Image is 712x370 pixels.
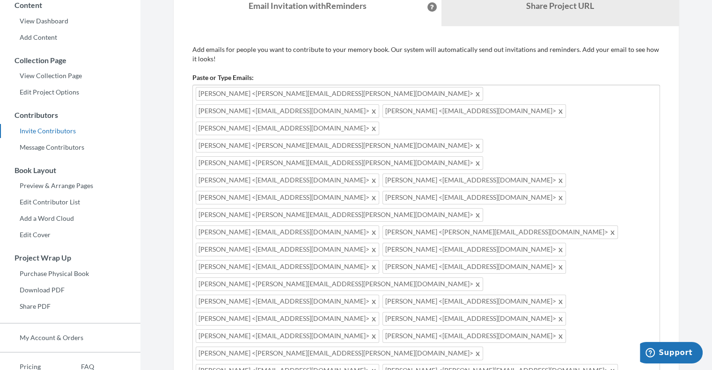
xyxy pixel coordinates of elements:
[196,295,379,308] span: [PERSON_NAME] <[EMAIL_ADDRESS][DOMAIN_NAME]>
[196,277,483,291] span: [PERSON_NAME] <[PERSON_NAME][EMAIL_ADDRESS][PERSON_NAME][DOMAIN_NAME]>
[382,329,566,343] span: [PERSON_NAME] <[EMAIL_ADDRESS][DOMAIN_NAME]>
[382,260,566,274] span: [PERSON_NAME] <[EMAIL_ADDRESS][DOMAIN_NAME]>
[196,243,379,256] span: [PERSON_NAME] <[EMAIL_ADDRESS][DOMAIN_NAME]>
[196,191,379,204] span: [PERSON_NAME] <[EMAIL_ADDRESS][DOMAIN_NAME]>
[0,1,140,9] h3: Content
[382,243,566,256] span: [PERSON_NAME] <[EMAIL_ADDRESS][DOMAIN_NAME]>
[192,73,254,82] label: Paste or Type Emails:
[382,225,618,239] span: [PERSON_NAME] <[PERSON_NAME][EMAIL_ADDRESS][DOMAIN_NAME]>
[196,329,379,343] span: [PERSON_NAME] <[EMAIL_ADDRESS][DOMAIN_NAME]>
[382,174,566,187] span: [PERSON_NAME] <[EMAIL_ADDRESS][DOMAIN_NAME]>
[196,174,379,187] span: [PERSON_NAME] <[EMAIL_ADDRESS][DOMAIN_NAME]>
[192,45,660,64] p: Add emails for people you want to contribute to your memory book. Our system will automatically s...
[196,347,483,360] span: [PERSON_NAME] <[PERSON_NAME][EMAIL_ADDRESS][PERSON_NAME][DOMAIN_NAME]>
[0,56,140,65] h3: Collection Page
[249,0,367,11] strong: Email Invitation with Reminders
[196,139,483,152] span: [PERSON_NAME] <[PERSON_NAME][EMAIL_ADDRESS][PERSON_NAME][DOMAIN_NAME]>
[382,295,566,308] span: [PERSON_NAME] <[EMAIL_ADDRESS][DOMAIN_NAME]>
[196,156,483,170] span: [PERSON_NAME] <[PERSON_NAME][EMAIL_ADDRESS][PERSON_NAME][DOMAIN_NAME]>
[0,166,140,174] h3: Book Layout
[382,104,566,118] span: [PERSON_NAME] <[EMAIL_ADDRESS][DOMAIN_NAME]>
[196,312,379,326] span: [PERSON_NAME] <[EMAIL_ADDRESS][DOMAIN_NAME]>
[196,225,379,239] span: [PERSON_NAME] <[EMAIL_ADDRESS][DOMAIN_NAME]>
[640,342,703,365] iframe: Opens a widget where you can chat to one of our agents
[382,312,566,326] span: [PERSON_NAME] <[EMAIL_ADDRESS][DOMAIN_NAME]>
[196,87,483,101] span: [PERSON_NAME] <[PERSON_NAME][EMAIL_ADDRESS][PERSON_NAME][DOMAIN_NAME]>
[196,260,379,274] span: [PERSON_NAME] <[EMAIL_ADDRESS][DOMAIN_NAME]>
[382,191,566,204] span: [PERSON_NAME] <[EMAIL_ADDRESS][DOMAIN_NAME]>
[196,122,379,135] span: [PERSON_NAME] <[EMAIL_ADDRESS][DOMAIN_NAME]>
[526,0,594,11] b: Share Project URL
[196,104,379,118] span: [PERSON_NAME] <[EMAIL_ADDRESS][DOMAIN_NAME]>
[0,254,140,262] h3: Project Wrap Up
[0,111,140,119] h3: Contributors
[196,208,483,222] span: [PERSON_NAME] <[PERSON_NAME][EMAIL_ADDRESS][PERSON_NAME][DOMAIN_NAME]>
